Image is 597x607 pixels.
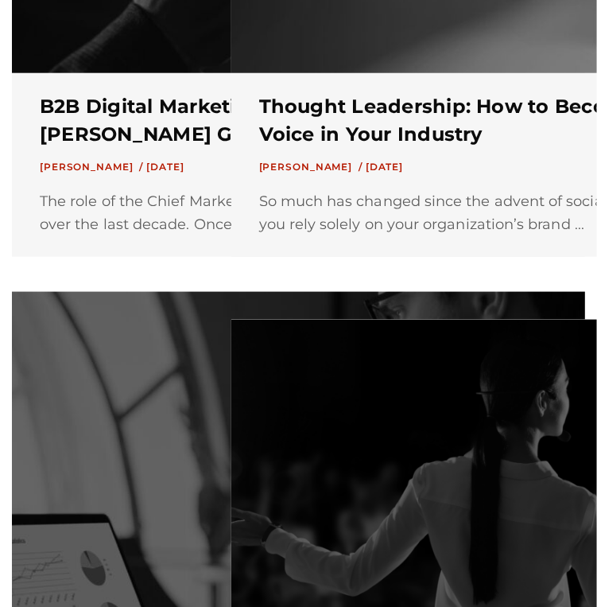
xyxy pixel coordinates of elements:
[366,161,403,173] time: [DATE]
[40,161,143,173] a: [PERSON_NAME] /
[259,161,362,173] a: [PERSON_NAME] /
[40,190,557,237] div: The role of the Chief Marketing Officer (CMO) has changed dramatically over the last decade. Once...
[146,161,184,173] time: [DATE]
[40,95,533,146] a: B2B Digital Marketing Strategy: Tips for CMOs to [PERSON_NAME] Growth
